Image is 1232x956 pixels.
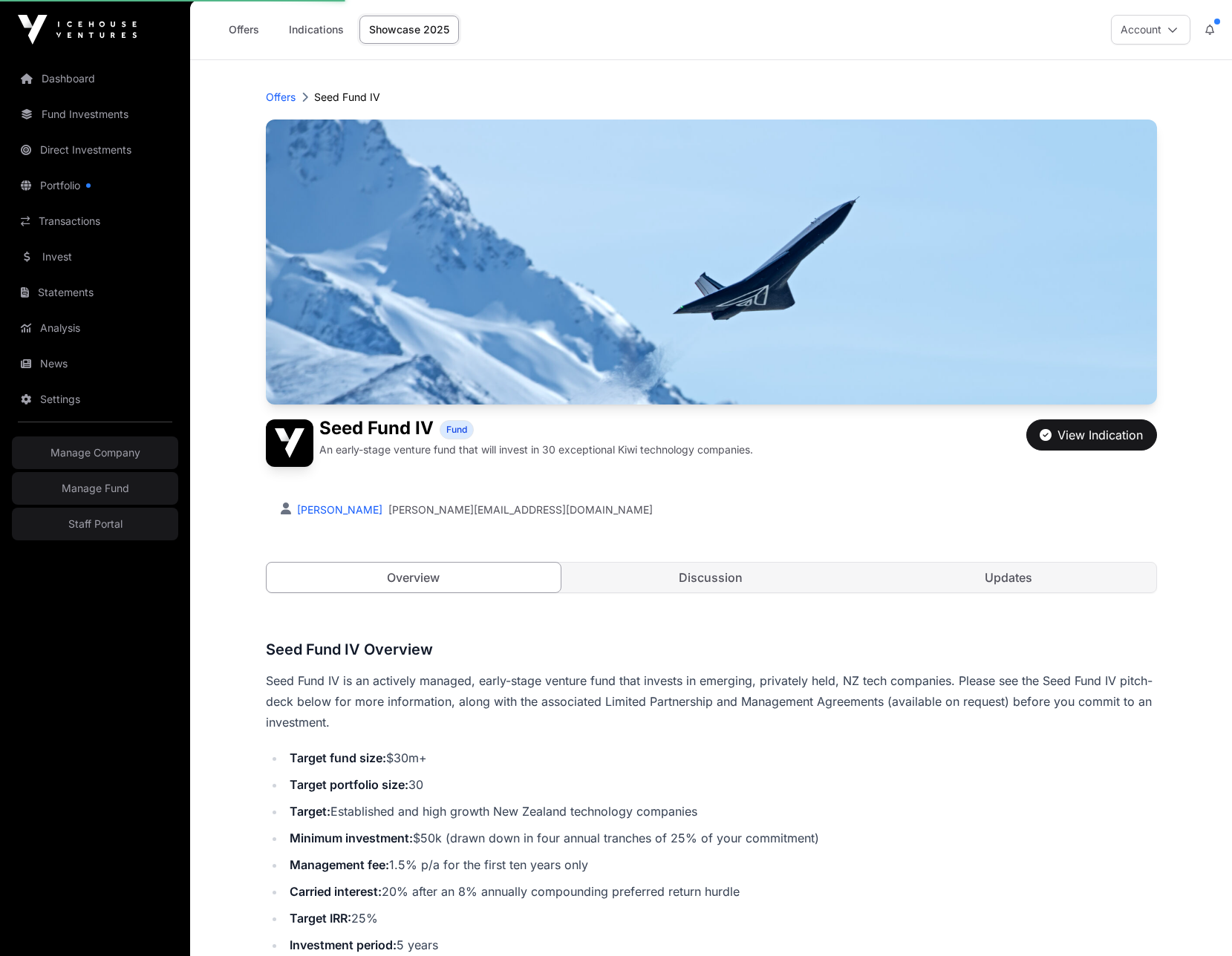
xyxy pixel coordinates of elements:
a: Fund Investments [12,98,178,131]
a: Showcase 2025 [359,16,459,44]
span: Fund [446,424,467,436]
img: Icehouse Ventures Logo [18,15,137,45]
a: Portfolio [12,169,178,202]
button: Account [1111,15,1190,45]
a: Staff Portal [12,508,178,540]
img: Seed Fund IV [266,119,1157,405]
strong: Target IRR: [290,911,351,926]
iframe: Chat Widget [1158,885,1232,956]
a: News [12,347,178,380]
a: Offers [214,16,273,44]
a: View Indication [1026,434,1157,449]
a: Updates [861,563,1156,592]
a: Manage Fund [12,472,178,505]
p: Seed Fund IV [314,90,380,105]
a: Dashboard [12,62,178,95]
div: View Indication [1040,426,1143,444]
strong: Target: [290,804,330,819]
a: Indications [279,16,353,44]
strong: Target portfolio size: [290,777,408,792]
li: 25% [285,908,1157,929]
li: 30 [285,774,1157,795]
strong: Carried interest: [290,884,382,899]
a: Manage Company [12,436,178,469]
h3: Seed Fund IV Overview [266,638,1157,661]
li: Established and high growth New Zealand technology companies [285,801,1157,822]
button: View Indication [1026,419,1157,451]
h1: Seed Fund IV [319,419,434,439]
li: $50k (drawn down in four annual tranches of 25% of your commitment) [285,828,1157,848]
a: Overview [266,562,562,593]
p: Seed Fund IV is an actively managed, early-stage venture fund that invests in emerging, privately... [266,670,1157,733]
nav: Tabs [267,563,1156,592]
img: Seed Fund IV [266,419,313,467]
a: Discussion [564,563,858,592]
a: Invest [12,240,178,273]
strong: Target fund size: [290,750,386,765]
strong: Minimum investment: [290,831,413,845]
a: Transactions [12,205,178,238]
a: Offers [266,90,296,105]
a: Settings [12,383,178,416]
li: 5 years [285,934,1157,955]
strong: Investment period: [290,937,397,952]
li: 1.5% p/a for the first ten years only [285,854,1157,875]
a: [PERSON_NAME][EMAIL_ADDRESS][DOMAIN_NAME] [388,502,653,517]
a: Direct Investments [12,134,178,166]
a: Analysis [12,312,178,344]
p: An early-stage venture fund that will invest in 30 exceptional Kiwi technology companies. [319,442,753,457]
li: 20% after an 8% annually compounding preferred return hurdle [285,881,1157,902]
li: $30m+ [285,747,1157,768]
a: Statements [12,276,178,309]
strong: Management fee: [290,857,389,872]
a: [PERSON_NAME] [294,503,382,516]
